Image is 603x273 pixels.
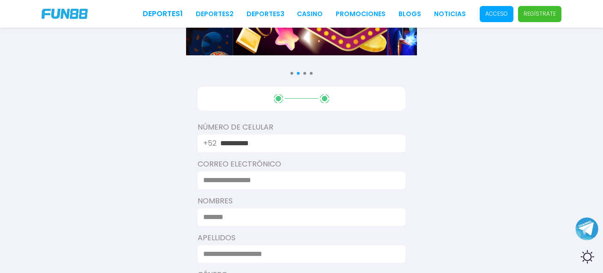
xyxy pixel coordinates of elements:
p: Acceso [485,10,508,18]
a: NOTICIAS [434,9,466,19]
button: Join telegram channel [575,217,598,241]
a: Consulta términos y condiciones [2,38,233,46]
a: BLOGS [398,9,421,19]
label: Nombres [198,196,405,207]
label: Apellidos [198,232,405,243]
a: Deportes2 [196,9,234,19]
div: Switch theme [575,245,598,268]
img: Company Logo [42,9,88,19]
label: Correo electrónico [198,159,405,170]
p: Regístrate [524,10,556,18]
label: Número De Celular [198,122,405,133]
a: Promociones [336,9,386,19]
a: Deportes3 [247,9,284,19]
a: Deportes1 [143,8,183,19]
a: CASINO [297,9,323,19]
p: +52 [203,138,217,149]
